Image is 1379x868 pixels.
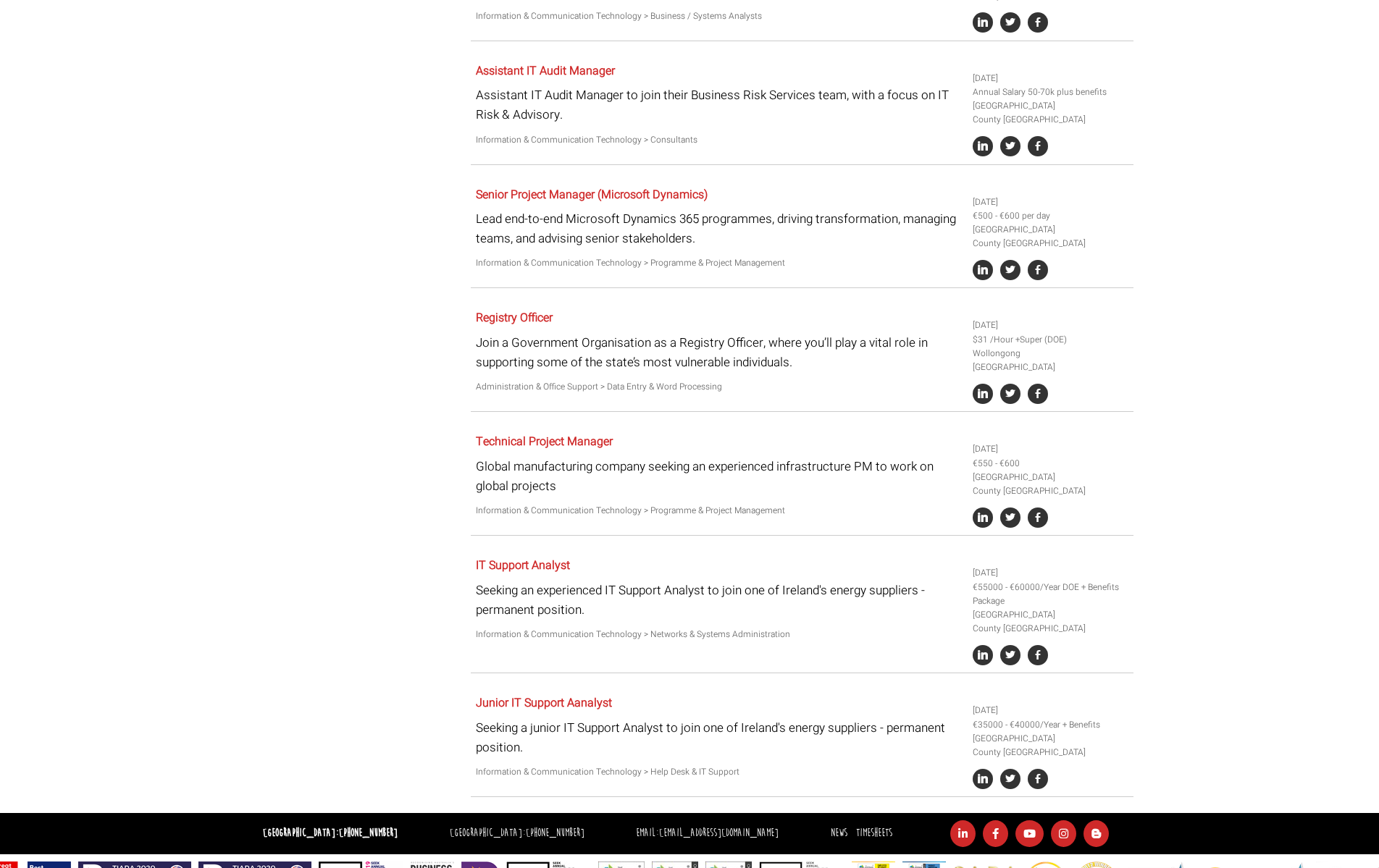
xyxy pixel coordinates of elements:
li: €500 - €600 per day [973,209,1128,223]
li: [DATE] [973,442,1128,456]
p: Administration & Office Support > Data Entry & Word Processing [476,380,962,394]
p: Information & Communication Technology > Programme & Project Management [476,504,962,518]
a: Registry Officer [476,309,553,326]
li: €550 - €600 [973,457,1128,471]
li: [DATE] [973,319,1128,332]
a: News [831,826,847,840]
a: Assistant IT Audit Manager [476,62,615,80]
a: [EMAIL_ADDRESS][DOMAIN_NAME] [659,826,779,840]
p: Information & Communication Technology > Consultants [476,133,962,147]
strong: [GEOGRAPHIC_DATA]: [263,826,398,840]
a: IT Support Analyst [476,557,570,574]
li: [DATE] [973,704,1128,717]
li: [GEOGRAPHIC_DATA] County [GEOGRAPHIC_DATA] [973,99,1128,127]
a: [PHONE_NUMBER] [339,826,398,840]
li: [GEOGRAPHIC_DATA]: [446,823,588,844]
p: Information & Communication Technology > Programme & Project Management [476,256,962,270]
p: Join a Government Organisation as a Registry Officer, where you’ll play a vital role in supportin... [476,333,962,372]
p: Global manufacturing company seeking an experienced infrastructure PM to work on global projects [476,457,962,496]
li: [GEOGRAPHIC_DATA] County [GEOGRAPHIC_DATA] [973,471,1128,498]
a: Senior Project Manager (Microsoft Dynamics) [476,186,708,203]
li: Wollongong [GEOGRAPHIC_DATA] [973,347,1128,374]
a: Technical Project Manager [476,433,613,450]
p: Seeking an experienced IT Support Analyst to join one of Ireland's energy suppliers - permanent p... [476,581,962,620]
li: €55000 - €60000/Year DOE + Benefits Package [973,581,1128,608]
li: Email: [632,823,782,844]
li: $31 /Hour +Super (DOE) [973,333,1128,347]
p: Seeking a junior IT Support Analyst to join one of Ireland's energy suppliers - permanent position. [476,718,962,757]
li: €35000 - €40000/Year + Benefits [973,718,1128,732]
a: Timesheets [856,826,892,840]
li: Annual Salary 50-70k plus benefits [973,85,1128,99]
a: Junior IT Support Aanalyst [476,694,612,712]
li: [GEOGRAPHIC_DATA] County [GEOGRAPHIC_DATA] [973,608,1128,636]
p: Information & Communication Technology > Help Desk & IT Support [476,765,962,779]
p: Information & Communication Technology > Business / Systems Analysts [476,9,962,23]
a: [PHONE_NUMBER] [526,826,584,840]
li: [GEOGRAPHIC_DATA] County [GEOGRAPHIC_DATA] [973,223,1128,250]
li: [DATE] [973,566,1128,580]
li: [GEOGRAPHIC_DATA] County [GEOGRAPHIC_DATA] [973,732,1128,759]
p: Information & Communication Technology > Networks & Systems Administration [476,628,962,641]
li: [DATE] [973,195,1128,209]
li: [DATE] [973,72,1128,85]
p: Lead end-to-end Microsoft Dynamics 365 programmes, driving transformation, managing teams, and ad... [476,209,962,248]
p: Assistant IT Audit Manager to join their Business Risk Services team, with a focus on IT Risk & A... [476,85,962,125]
